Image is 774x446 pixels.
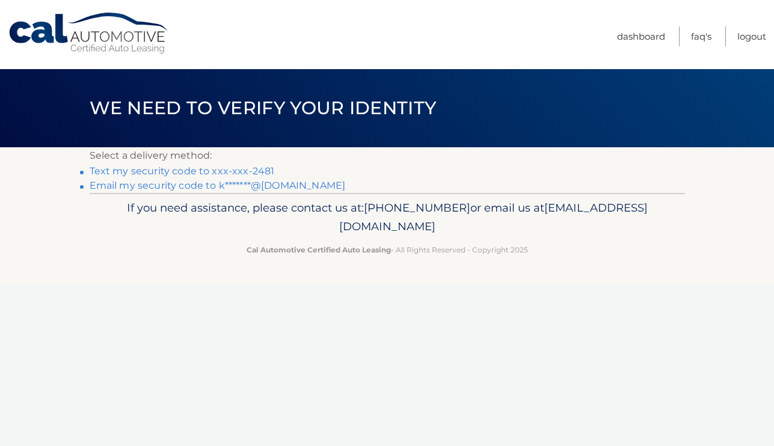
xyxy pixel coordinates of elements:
p: Select a delivery method: [90,147,685,164]
a: Cal Automotive [8,12,170,55]
a: Text my security code to xxx-xxx-2481 [90,165,275,177]
a: Logout [737,26,766,46]
p: If you need assistance, please contact us at: or email us at [97,198,677,237]
span: [PHONE_NUMBER] [364,201,470,215]
strong: Cal Automotive Certified Auto Leasing [247,245,391,254]
a: Email my security code to k*******@[DOMAIN_NAME] [90,180,346,191]
a: FAQ's [691,26,711,46]
span: We need to verify your identity [90,97,437,119]
p: - All Rights Reserved - Copyright 2025 [97,243,677,256]
a: Dashboard [617,26,665,46]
